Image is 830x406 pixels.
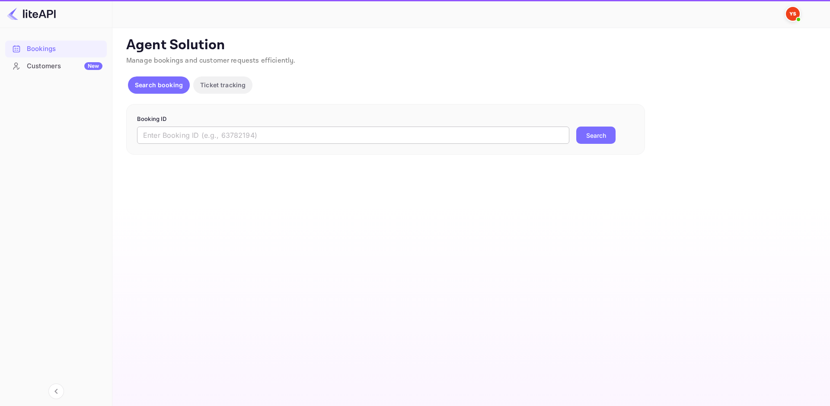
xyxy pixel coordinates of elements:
[786,7,800,21] img: Yandex Support
[84,62,102,70] div: New
[5,58,107,75] div: CustomersNew
[7,7,56,21] img: LiteAPI logo
[135,80,183,89] p: Search booking
[137,127,569,144] input: Enter Booking ID (e.g., 63782194)
[137,115,634,124] p: Booking ID
[48,384,64,399] button: Collapse navigation
[126,56,296,65] span: Manage bookings and customer requests efficiently.
[27,44,102,54] div: Bookings
[576,127,616,144] button: Search
[27,61,102,71] div: Customers
[126,37,814,54] p: Agent Solution
[5,58,107,74] a: CustomersNew
[200,80,246,89] p: Ticket tracking
[5,41,107,57] a: Bookings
